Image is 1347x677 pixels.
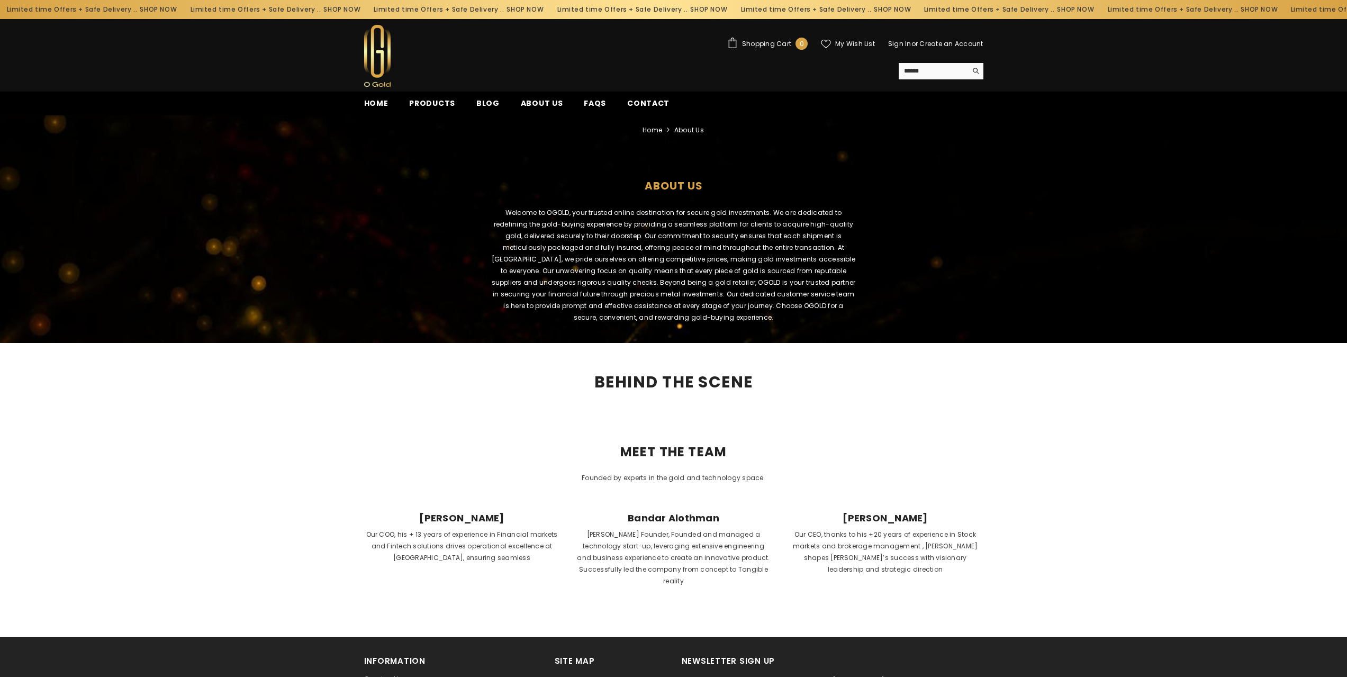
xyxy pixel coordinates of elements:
h1: about us [8,161,1339,204]
span: Shopping Cart [742,41,791,47]
summary: Search [899,63,983,79]
div: Limited time Offers + Safe Delivery .. [546,1,730,18]
p: [PERSON_NAME] Founder, Founded and managed a technology start-up, leveraging extensive engineerin... [576,529,771,587]
span: Founded by experts in the gold and technology space. [582,473,765,482]
div: Limited time Offers + Safe Delivery .. [363,1,546,18]
div: Limited time Offers + Safe Delivery .. [179,1,363,18]
div: Limited time Offers + Safe Delivery .. [1097,1,1280,18]
a: SHOP NOW [319,4,356,15]
a: Home [354,97,399,115]
span: FAQs [584,98,606,109]
span: [PERSON_NAME] [365,512,559,524]
a: [PERSON_NAME]Our CEO, thanks to his +20 years of experience in Stock markets and brokerage manage... [788,505,983,594]
span: or [911,39,918,48]
h2: BEHIND THE SCENE [364,375,983,390]
span: Home [364,98,388,109]
a: Home [643,124,662,136]
span: MEET THE TEAM [610,446,738,458]
a: SHOP NOW [1053,4,1090,15]
h2: Site Map [555,655,666,667]
a: SHOP NOW [502,4,539,15]
div: Welcome to OGOLD, your trusted online destination for secure gold investments. We are dedicated t... [475,207,872,334]
p: Our CEO, thanks to his +20 years of experience in Stock markets and brokerage management , [PERSO... [788,529,983,575]
h2: Newsletter Sign Up [682,655,920,667]
div: Limited time Offers + Safe Delivery .. [729,1,913,18]
a: Sign In [888,39,911,48]
img: Ogold Shop [364,25,391,87]
span: 0 [800,38,804,50]
span: about us [674,124,704,136]
a: SHOP NOW [135,4,173,15]
a: My Wish List [821,39,875,49]
a: SHOP NOW [870,4,907,15]
a: About us [510,97,574,115]
span: [PERSON_NAME] [788,512,983,524]
a: SHOP NOW [1236,4,1273,15]
p: Our COO, his + 13 years of experience in Financial markets and Fintech solutions drives operation... [365,529,559,564]
a: Products [399,97,466,115]
span: My Wish List [835,41,875,47]
span: Contact [627,98,670,109]
span: Blog [476,98,500,109]
div: Limited time Offers + Safe Delivery .. [913,1,1097,18]
span: About us [521,98,563,109]
a: Create an Account [919,39,983,48]
h2: Information [364,655,539,667]
span: Bandar Alothman [576,512,771,524]
a: [PERSON_NAME]Our COO, his + 13 years of experience in Financial markets and Fintech solutions dri... [364,505,560,594]
button: Search [967,63,983,79]
a: SHOP NOW [686,4,723,15]
a: Shopping Cart [727,38,808,50]
nav: breadcrumbs [8,115,1339,140]
a: FAQs [573,97,617,115]
a: Bandar Alothman[PERSON_NAME] Founder, Founded and managed a technology start-up, leveraging exten... [576,505,772,594]
a: Contact [617,97,680,115]
span: Products [409,98,455,109]
a: Blog [466,97,510,115]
